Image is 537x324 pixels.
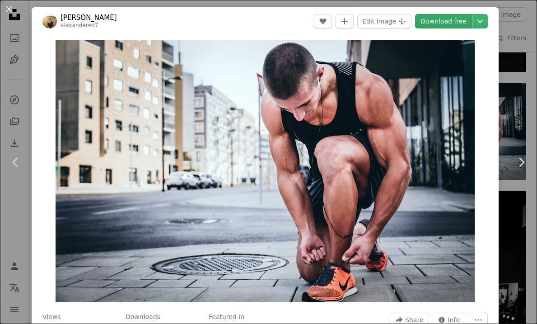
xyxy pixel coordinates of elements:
h3: Downloads [126,313,160,322]
button: Edit image [357,14,411,28]
h3: Views [42,313,61,322]
img: Go to Alexander Red's profile [42,14,57,28]
a: Next [505,119,537,206]
button: Add to Collection [336,14,354,28]
button: Like [314,14,332,28]
button: Choose download size [472,14,488,28]
button: Zoom in on this image [56,40,475,302]
h3: Featured in [209,313,244,322]
a: Download free [415,14,472,28]
a: [PERSON_NAME] [61,13,117,22]
img: man tying his shoes [56,40,475,302]
a: alexandered7 [61,22,98,28]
